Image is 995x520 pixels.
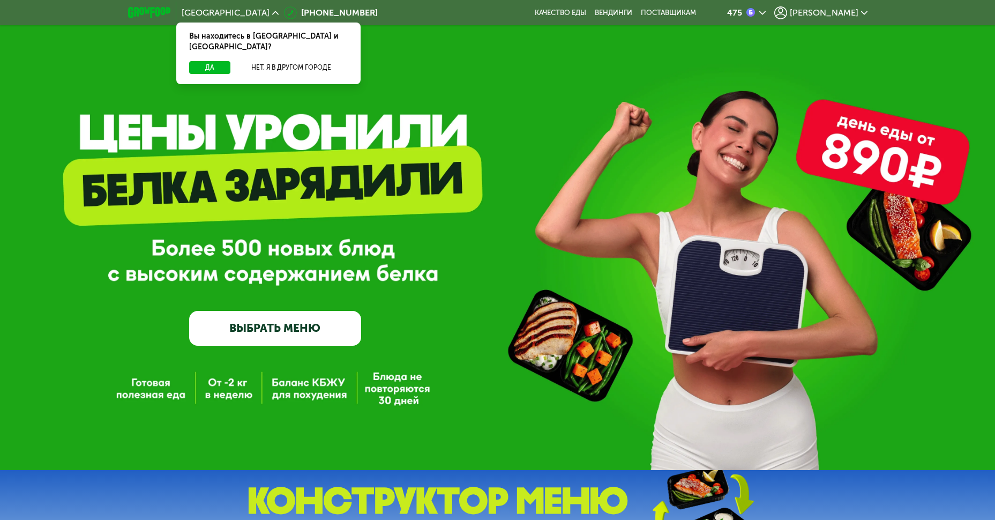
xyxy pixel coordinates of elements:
a: [PHONE_NUMBER] [284,6,378,19]
span: [GEOGRAPHIC_DATA] [182,9,270,17]
button: Нет, я в другом городе [235,61,348,74]
a: ВЫБРАТЬ МЕНЮ [189,311,361,345]
a: Качество еды [535,9,586,17]
div: Вы находитесь в [GEOGRAPHIC_DATA] и [GEOGRAPHIC_DATA]? [176,23,361,61]
button: Да [189,61,230,74]
a: Вендинги [595,9,632,17]
span: [PERSON_NAME] [790,9,858,17]
div: поставщикам [641,9,696,17]
div: 475 [727,9,742,17]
